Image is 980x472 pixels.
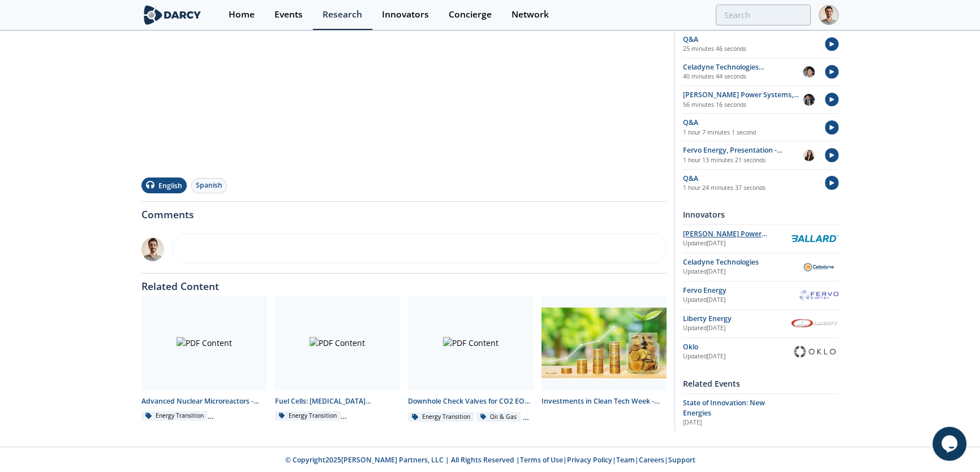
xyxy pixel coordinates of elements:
[512,10,549,19] div: Network
[520,455,563,465] a: Terms of Use
[538,296,671,423] a: Investments in Clean Tech Week - Week of 2025/06/23 preview Investments in Clean Tech Week - Week...
[404,296,538,423] a: PDF Content Downhole Check Valves for CO2 EOR and CCS Applications - Innovator Comparison Energy ...
[141,177,187,193] button: English
[271,296,405,423] a: PDF Content Fuel Cells: [MEDICAL_DATA] Feedstocks - Innovator Comparison Energy Transition
[683,62,803,72] div: Celadyne Technologies Presentation - Fuel Cells
[683,267,799,276] div: Updated [DATE]
[639,455,664,465] a: Careers
[141,274,667,292] div: Related Content
[683,324,791,333] div: Updated [DATE]
[791,319,839,328] img: Liberty Energy
[141,411,208,421] div: Energy Transition
[683,342,791,352] div: Oklo
[803,66,815,78] img: 6e9e6703-b96c-4c78-bd40-eac5110dd40f
[616,455,635,465] a: Team
[799,285,839,305] img: Fervo Energy
[825,120,839,135] img: play-chapters.svg
[668,455,695,465] a: Support
[323,10,362,19] div: Research
[803,94,815,106] img: 79578cf8-f878-44e3-8dff-cdc235123d37
[683,184,815,193] p: 1 hour 24 minutes 37 seconds
[382,10,429,19] div: Innovators
[825,93,839,107] img: play-chapters.svg
[683,285,839,305] a: Fervo Energy Updated[DATE] Fervo Energy
[819,5,839,25] img: Profile
[683,118,815,128] div: Q&A
[229,10,255,19] div: Home
[683,145,803,155] div: Fervo Energy, Presentation - Geothermal
[683,174,815,184] div: Q&A
[683,342,839,362] a: Oklo Updated[DATE] Oklo
[683,314,791,324] div: Liberty Energy
[141,5,203,25] img: logo-wide.svg
[408,396,534,406] div: Downhole Check Valves for CO2 EOR and CCS Applications - Innovator Comparison
[683,229,839,249] a: [PERSON_NAME] Power Systems, Inc. Updated[DATE] Ballard Power Systems, Inc.
[825,37,839,51] img: play-chapters.svg
[791,344,839,360] img: Oklo
[683,34,815,45] div: Q&A
[683,45,815,54] p: 25 minutes 46 seconds
[683,239,791,248] div: Updated [DATE]
[476,412,521,422] div: Oil & Gas
[683,257,839,277] a: Celadyne Technologies Updated[DATE] Celadyne Technologies
[683,314,839,334] a: Liberty Energy Updated[DATE] Liberty Energy
[683,72,803,81] p: 40 minutes 44 seconds
[683,398,765,418] span: State of Innovation: New Energies
[683,296,799,305] div: Updated [DATE]
[716,5,811,25] input: Advanced Search
[683,90,803,100] div: [PERSON_NAME] Power Systems, Inc. Presentation -Fuel Cells
[275,396,401,406] div: Fuel Cells: [MEDICAL_DATA] Feedstocks - Innovator Comparison
[449,10,492,19] div: Concierge
[683,128,815,137] p: 1 hour 7 minutes 1 second
[799,257,839,277] img: Celadyne Technologies
[683,101,803,110] p: 56 minutes 16 seconds
[791,235,839,243] img: Ballard Power Systems, Inc.
[141,202,667,220] div: Comments
[683,352,791,361] div: Updated [DATE]
[71,455,909,465] p: © Copyright 2025 [PERSON_NAME] Partners, LLC | All Rights Reserved | | | | |
[683,156,803,165] p: 1 hour 13 minutes 21 seconds
[141,237,164,261] img: e78dc165-e339-43be-b819-6f39ce58aec6
[683,229,791,239] div: [PERSON_NAME] Power Systems, Inc.
[803,149,815,161] img: cec3df13-676a-42e2-922e-f9aa3183af6f
[274,10,303,19] div: Events
[683,205,839,224] div: Innovators
[932,427,969,461] iframe: chat widget
[825,176,839,190] img: play-chapters.svg
[683,398,839,428] a: State of Innovation: New Energies [DATE]
[408,412,474,422] div: Energy Transition
[191,178,227,193] button: Spanish
[825,148,839,162] img: play-chapters.svg
[141,396,267,406] div: Advanced Nuclear Microreactors - Vendor Landscape
[825,65,839,79] img: play-chapters.svg
[275,411,341,421] div: Energy Transition
[683,285,799,296] div: Fervo Energy
[137,296,271,423] a: PDF Content Advanced Nuclear Microreactors - Vendor Landscape Energy Transition
[567,455,612,465] a: Privacy Policy
[541,396,667,406] div: Investments in Clean Tech Week - Week of [DATE]
[683,374,839,393] div: Related Events
[683,257,799,267] div: Celadyne Technologies
[683,418,783,427] div: [DATE]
